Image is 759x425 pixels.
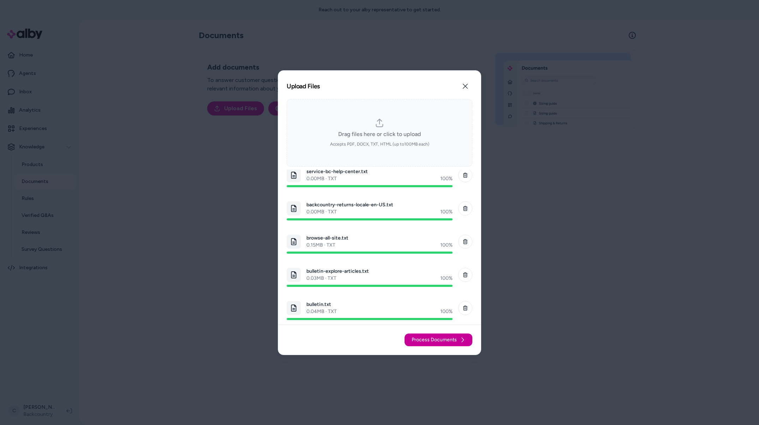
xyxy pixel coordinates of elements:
[306,208,337,216] p: 0.00 MB · TXT
[440,275,453,282] div: 100 %
[306,201,453,208] p: backcountry-returns-locale-en-US.txt
[306,308,337,315] p: 0.04 MB · TXT
[440,308,453,315] div: 100 %
[330,141,429,147] span: Accepts PDF, DOCX, TXT, HTML (up to 100 MB each)
[306,275,336,282] p: 0.03 MB · TXT
[287,99,472,167] div: dropzone
[440,175,453,182] div: 100 %
[306,235,453,242] p: browse-all-site.txt
[412,336,457,343] span: Process Documents
[287,298,472,323] li: dropzone-file-list-item
[287,165,472,190] li: dropzone-file-list-item
[306,242,335,249] p: 0.15 MB · TXT
[306,301,453,308] p: bulletin.txt
[287,232,472,256] li: dropzone-file-list-item
[405,333,472,346] button: Process Documents
[306,268,453,275] p: bulletin-explore-articles.txt
[287,199,472,223] li: dropzone-file-list-item
[306,168,453,175] p: service-bc-help-center.txt
[287,265,472,290] li: dropzone-file-list-item
[440,242,453,249] div: 100 %
[440,208,453,216] div: 100 %
[287,83,320,89] h2: Upload Files
[338,130,421,138] span: Drag files here or click to upload
[287,170,472,346] ol: dropzone-file-list
[306,175,337,182] p: 0.00 MB · TXT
